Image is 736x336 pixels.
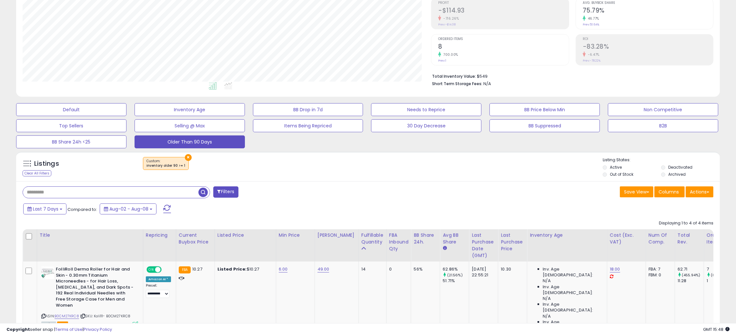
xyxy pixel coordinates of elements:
[583,1,713,5] span: Avg. Buybox Share
[55,313,79,319] a: B0CM27KRC8
[389,266,406,272] div: 0
[610,266,620,272] a: 18.00
[583,43,713,52] h2: -83.28%
[472,232,495,259] div: Last Purchase Date (GMT)
[443,232,466,245] div: Avg BB Share
[55,326,83,332] a: Terms of Use
[192,266,202,272] span: 10.27
[543,296,550,301] span: N/A
[608,103,718,116] button: Non Competitive
[707,232,730,245] div: Ordered Items
[361,266,381,272] div: 14
[682,272,700,278] small: (455.94%)
[217,266,271,272] div: $10.27
[318,232,356,239] div: [PERSON_NAME]
[279,232,312,239] div: Min Price
[441,16,459,21] small: -716.26%
[483,81,491,87] span: N/A
[146,159,185,168] span: Custom:
[543,313,550,319] span: N/A
[583,37,713,41] span: ROI
[489,119,600,132] button: BB Suppressed
[33,206,58,212] span: Last 7 Days
[41,266,54,279] img: 41aW1xKmkZL._SL40_.jpg
[583,59,600,63] small: Prev: -78.22%
[279,266,288,272] a: 6.00
[217,266,247,272] b: Listed Price:
[678,278,704,284] div: 11.28
[179,266,191,273] small: FBA
[620,186,653,197] button: Save View
[543,266,602,278] span: Inv. Age [DEMOGRAPHIC_DATA]:
[217,232,273,239] div: Listed Price
[414,266,435,272] div: 56%
[686,186,713,197] button: Actions
[213,186,238,198] button: Filters
[432,74,476,79] b: Total Inventory Value:
[583,23,599,26] small: Prev: 51.64%
[501,232,524,252] div: Last Purchase Price
[146,163,185,168] div: inventory older 90 >= 1
[586,16,599,21] small: 46.77%
[543,284,602,296] span: Inv. Age [DEMOGRAPHIC_DATA]:
[16,119,126,132] button: Top Sellers
[678,232,701,245] div: Total Rev.
[146,232,173,239] div: Repricing
[543,278,550,284] span: N/A
[84,326,112,332] a: Privacy Policy
[161,267,171,272] span: OFF
[443,245,447,251] small: Avg BB Share.
[432,81,482,86] b: Short Term Storage Fees:
[40,232,140,239] div: Title
[34,159,59,168] h5: Listings
[610,164,622,170] label: Active
[678,266,704,272] div: 62.71
[649,272,670,278] div: FBM: 0
[438,7,569,15] h2: -$114.93
[530,232,604,239] div: Inventory Age
[253,103,363,116] button: BB Drop in 7d
[361,232,384,245] div: Fulfillable Quantity
[23,170,51,176] div: Clear All Filters
[583,7,713,15] h2: 75.79%
[649,266,670,272] div: FBA: 7
[56,266,134,310] b: FolliRoll Derma Roller for Hair and Skin - 0.30mm Titanium Microneedles - for Hair Loss, [MEDICAL...
[146,276,171,282] div: Amazon AI *
[16,103,126,116] button: Default
[389,232,408,252] div: FBA inbound Qty
[100,203,156,214] button: Aug-02 - Aug-08
[707,278,733,284] div: 1
[668,164,692,170] label: Deactivated
[610,232,643,245] div: Cost (Exc. VAT)
[185,154,192,161] button: ×
[438,43,569,52] h2: 8
[501,266,522,272] div: 10.30
[443,278,469,284] div: 51.71%
[147,267,155,272] span: ON
[608,119,718,132] button: B2B
[135,119,245,132] button: Selling @ Max
[179,232,212,245] div: Current Buybox Price
[135,135,245,148] button: Older Than 90 Days
[668,172,686,177] label: Archived
[711,272,725,278] small: (600%)
[610,172,633,177] label: Out of Stock
[432,72,709,80] li: $549
[654,186,685,197] button: Columns
[23,203,66,214] button: Last 7 Days
[6,326,30,332] strong: Copyright
[659,220,713,226] div: Displaying 1 to 4 of 4 items
[80,313,130,319] span: | SKU: Koli111- B0CM27KRC8
[543,301,602,313] span: Inv. Age [DEMOGRAPHIC_DATA]:
[253,119,363,132] button: Items Being Repriced
[649,232,672,245] div: Num of Comp.
[438,23,456,26] small: Prev: -$14.08
[447,272,463,278] small: (21.56%)
[703,326,730,332] span: 2025-08-16 15:48 GMT
[438,59,446,63] small: Prev: 1
[414,232,437,245] div: BB Share 24h.
[371,119,481,132] button: 30 Day Decrease
[6,327,112,333] div: seller snap | |
[489,103,600,116] button: BB Price Below Min
[659,189,679,195] span: Columns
